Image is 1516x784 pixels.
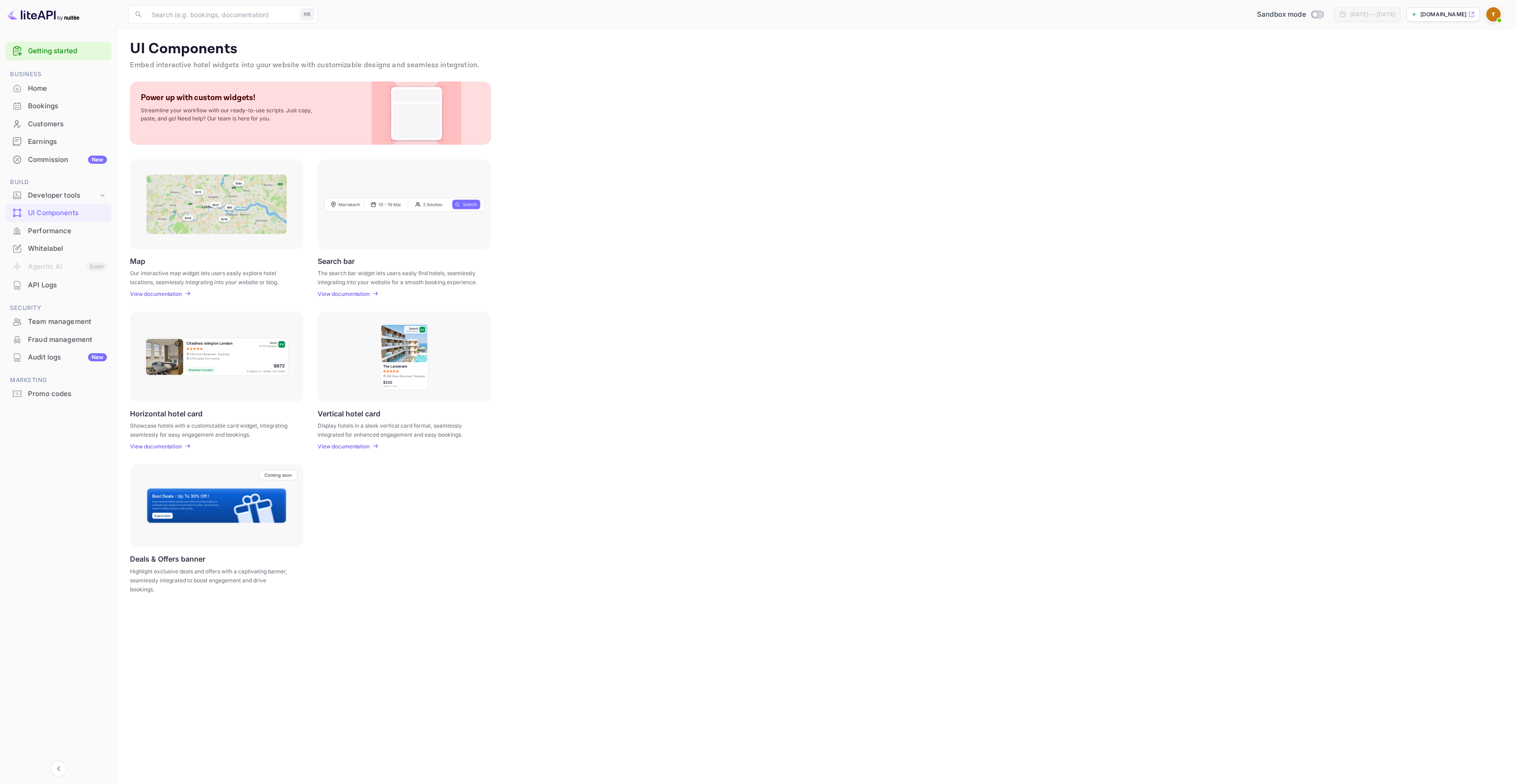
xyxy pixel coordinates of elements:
[5,313,111,330] a: Team management
[5,80,111,97] div: Home
[5,151,111,169] div: CommissionNew
[5,80,111,97] a: Home
[28,137,107,147] div: Earnings
[1253,9,1327,20] div: Switch to Production mode
[264,472,292,478] p: Coming soon
[130,40,1503,58] p: UI Components
[318,291,372,297] a: View documentation
[5,177,111,187] span: Build
[318,443,372,450] a: View documentation
[5,331,111,349] div: Fraud management
[318,409,380,418] p: Vertical hotel card
[28,101,107,111] div: Bookings
[5,133,111,151] div: Earnings
[5,97,111,114] a: Bookings
[379,323,429,391] img: Vertical hotel card Frame
[380,82,453,145] img: Custom Widget PNG
[318,443,370,450] p: View documentation
[144,337,289,377] img: Horizontal hotel card Frame
[88,353,107,361] div: New
[1420,10,1466,18] p: [DOMAIN_NAME]
[88,156,107,164] div: New
[130,443,182,450] p: View documentation
[28,226,107,236] div: Performance
[28,244,107,254] div: Whitelabel
[5,204,111,222] div: UI Components
[5,331,111,348] a: Fraud management
[318,257,355,265] p: Search bar
[51,761,67,777] button: Collapse navigation
[130,443,185,450] a: View documentation
[28,208,107,218] div: UI Components
[141,92,255,103] p: Power up with custom widgets!
[28,155,107,165] div: Commission
[28,119,107,129] div: Customers
[5,151,111,168] a: CommissionNew
[318,291,370,297] p: View documentation
[5,115,111,132] a: Customers
[130,291,185,297] a: View documentation
[5,277,111,293] a: API Logs
[5,277,111,294] div: API Logs
[130,421,292,438] p: Showcase hotels with a customizable card widget, integrating seamlessly for easy engagement and b...
[5,188,111,203] div: Developer tools
[5,115,111,133] div: Customers
[28,46,107,56] a: Getting started
[5,303,111,313] span: Security
[318,269,480,285] p: The search bar widget lets users easily find hotels, seamlessly integrating into your website for...
[28,389,107,399] div: Promo codes
[1486,7,1501,22] img: tripCheckiner
[130,60,1503,71] p: Embed interactive hotel widgets into your website with customizable designs and seamless integrat...
[146,488,287,524] img: Banner Frame
[5,313,111,331] div: Team management
[28,280,107,291] div: API Logs
[5,204,111,221] a: UI Components
[28,190,98,201] div: Developer tools
[146,5,297,23] input: Search (e.g. bookings, documentation)
[5,222,111,240] div: Performance
[5,349,111,365] a: Audit logsNew
[146,175,287,234] img: Map Frame
[300,9,314,20] div: ⌘K
[324,197,485,212] img: Search Frame
[130,554,205,563] p: Deals & Offers banner
[318,421,480,438] p: Display hotels in a sleek vertical card format, seamlessly integrated for enhanced engagement and...
[7,7,79,22] img: LiteAPI logo
[5,385,111,402] a: Promo codes
[1257,9,1306,20] span: Sandbox mode
[141,106,321,123] p: Streamline your workflow with our ready-to-use scripts. Just copy, paste, and go! Need help? Our ...
[5,69,111,79] span: Business
[5,240,111,257] a: Whitelabel
[5,97,111,115] div: Bookings
[5,222,111,239] a: Performance
[28,335,107,345] div: Fraud management
[1350,10,1395,18] div: [DATE] — [DATE]
[130,257,145,265] p: Map
[130,567,292,594] p: Highlight exclusive deals and offers with a captivating banner, seamlessly integrated to boost en...
[5,133,111,150] a: Earnings
[28,83,107,94] div: Home
[130,409,203,418] p: Horizontal hotel card
[130,291,182,297] p: View documentation
[28,317,107,327] div: Team management
[130,269,292,285] p: Our interactive map widget lets users easily explore hotel locations, seamlessly integrating into...
[5,385,111,403] div: Promo codes
[5,375,111,385] span: Marketing
[28,352,107,363] div: Audit logs
[5,240,111,258] div: Whitelabel
[5,42,111,60] div: Getting started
